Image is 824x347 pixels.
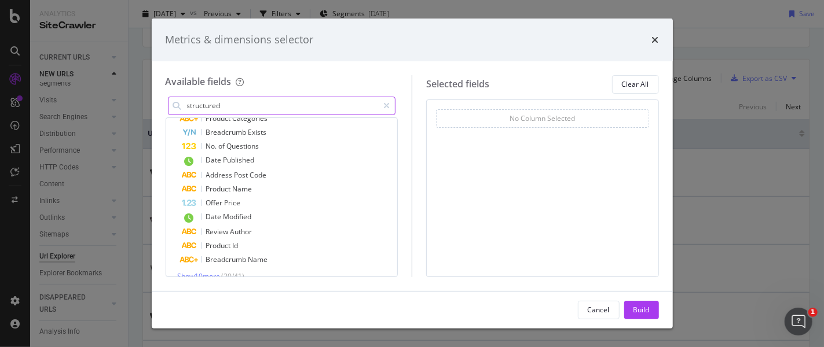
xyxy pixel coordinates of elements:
[633,305,650,315] div: Build
[652,32,659,47] div: times
[186,97,379,115] input: Search by field name
[152,19,673,328] div: modal
[222,271,245,281] span: ( 20 / 41 )
[622,79,649,89] div: Clear All
[206,212,224,222] span: Date
[227,141,259,151] span: Questions
[785,308,812,335] iframe: Intercom live chat
[206,127,248,137] span: Breadcrumb
[233,241,239,250] span: Id
[224,155,255,165] span: Published
[225,198,241,208] span: Price
[612,75,659,94] button: Clear All
[166,32,314,47] div: Metrics & dimensions selector
[235,170,250,180] span: Post
[206,198,225,208] span: Offer
[206,170,235,180] span: Address
[588,305,610,315] div: Cancel
[808,308,818,317] span: 1
[206,184,233,194] span: Product
[224,212,252,222] span: Modified
[248,254,268,264] span: Name
[206,141,219,151] span: No.
[248,127,267,137] span: Exists
[578,301,620,319] button: Cancel
[624,301,659,319] button: Build
[206,227,230,237] span: Review
[230,227,252,237] span: Author
[250,170,267,180] span: Code
[206,113,233,123] span: Product
[426,77,489,91] div: Selected fields
[233,184,252,194] span: Name
[178,271,221,281] span: Show 10 more
[206,241,233,250] span: Product
[233,113,268,123] span: Categories
[206,254,248,264] span: Breadcrumb
[206,155,224,165] span: Date
[219,141,227,151] span: of
[510,113,575,123] div: No Column Selected
[166,75,232,88] div: Available fields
